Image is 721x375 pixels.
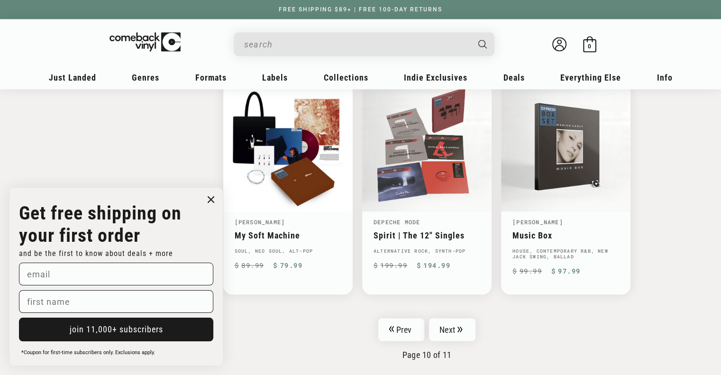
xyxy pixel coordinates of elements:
[374,230,480,240] a: Spirit | The 12" Singles
[512,230,619,240] a: Music Box
[19,290,213,313] input: first name
[560,73,621,82] span: Everything Else
[195,73,227,82] span: Formats
[19,249,173,258] span: and be the first to know about deals + more
[19,318,213,341] button: join 11,000+ subscribers
[512,218,563,226] a: [PERSON_NAME]
[21,349,155,356] span: *Coupon for first-time subscribers only. Exclusions apply.
[19,263,213,285] input: email
[404,73,467,82] span: Indie Exclusives
[378,318,424,341] a: Prev
[132,73,159,82] span: Genres
[19,202,182,247] strong: Get free shipping on your first order
[223,349,631,359] p: Page 10 of 11
[588,43,591,50] span: 0
[324,73,368,82] span: Collections
[235,218,285,226] a: [PERSON_NAME]
[503,73,525,82] span: Deals
[235,230,341,240] a: My Soft Machine
[262,73,288,82] span: Labels
[49,73,96,82] span: Just Landed
[244,35,469,54] input: When autocomplete results are available use up and down arrows to review and enter to select
[204,192,218,207] button: Close dialog
[429,318,475,341] a: Next
[269,6,452,13] a: FREE SHIPPING $89+ | FREE 100-DAY RETURNS
[657,73,673,82] span: Info
[234,32,494,56] div: Search
[374,218,420,226] a: Depeche Mode
[223,318,631,359] nav: Pagination
[470,32,495,56] button: Search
